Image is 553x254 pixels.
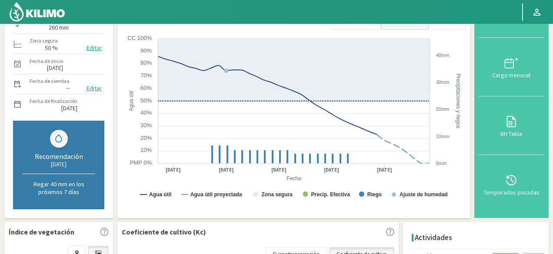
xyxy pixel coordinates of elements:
p: Coeficiente de cultivo (Kc) [122,227,206,237]
text: 40mm [436,53,450,58]
text: PMP 0% [130,159,152,166]
text: Agua útil proyectada [190,191,242,198]
text: [DATE] [219,167,234,173]
button: Editar [84,43,104,53]
label: [DATE] [61,106,77,111]
button: Carga mensual [479,38,544,96]
text: [DATE] [271,167,286,173]
text: 80% [140,59,152,66]
img: Kilimo [9,1,66,22]
div: Temporadas pasadas [481,189,542,195]
p: Regar 40 mm en los próximos 7 días [22,180,95,196]
div: BH Tabla [481,131,542,137]
label: [DATE] [47,65,63,71]
text: CC 100% [127,35,152,41]
div: Recomendación [22,152,95,161]
text: 90% [140,47,152,54]
text: 50% [140,97,152,104]
text: Fecha [286,175,301,181]
text: Precipitaciones y riegos [455,73,461,129]
div: Carga mensual [481,72,542,78]
label: Fecha de inicio [30,57,63,65]
text: Agua útil [149,191,171,198]
label: Fecha de siembra [30,77,70,85]
text: Zona segura [261,191,293,198]
text: [DATE] [377,167,392,173]
text: Ajuste de humedad [400,191,448,198]
text: 20mm [436,106,450,112]
text: 40% [140,109,152,116]
button: Editar [84,83,104,93]
label: 50 % [45,45,58,51]
text: Precip. Efectiva [311,191,350,198]
text: 70% [140,72,152,79]
p: Índice de vegetación [9,227,74,237]
text: 0mm [436,161,446,166]
div: [DATE] [22,161,95,168]
text: 60% [140,85,152,91]
text: 20% [140,135,152,141]
button: BH Tabla [479,96,544,155]
text: Riego [367,191,382,198]
button: Temporadas pasadas [479,155,544,214]
h4: Actividades [415,234,452,242]
text: 30mm [436,79,450,85]
text: [DATE] [166,167,181,173]
label: Fecha de finalización [30,97,77,105]
label: Zona segura [30,37,58,45]
text: Agua útil [128,91,134,111]
label: 260 mm [49,25,69,30]
text: 30% [140,122,152,129]
label: -- [66,85,70,91]
text: 10mm [436,134,450,139]
text: 10% [140,147,152,153]
text: [DATE] [324,167,339,173]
